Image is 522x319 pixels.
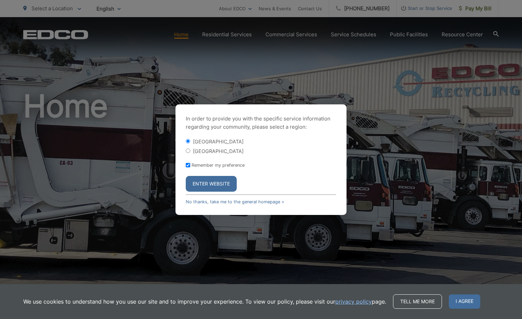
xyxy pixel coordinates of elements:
p: We use cookies to understand how you use our site and to improve your experience. To view our pol... [23,297,386,306]
label: [GEOGRAPHIC_DATA] [193,139,244,144]
a: No thanks, take me to the general homepage > [186,199,284,204]
span: I agree [449,294,480,309]
button: Enter Website [186,176,237,192]
a: Tell me more [393,294,442,309]
label: [GEOGRAPHIC_DATA] [193,148,244,154]
p: In order to provide you with the specific service information regarding your community, please se... [186,115,336,131]
label: Remember my preference [192,163,245,168]
a: privacy policy [335,297,372,306]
